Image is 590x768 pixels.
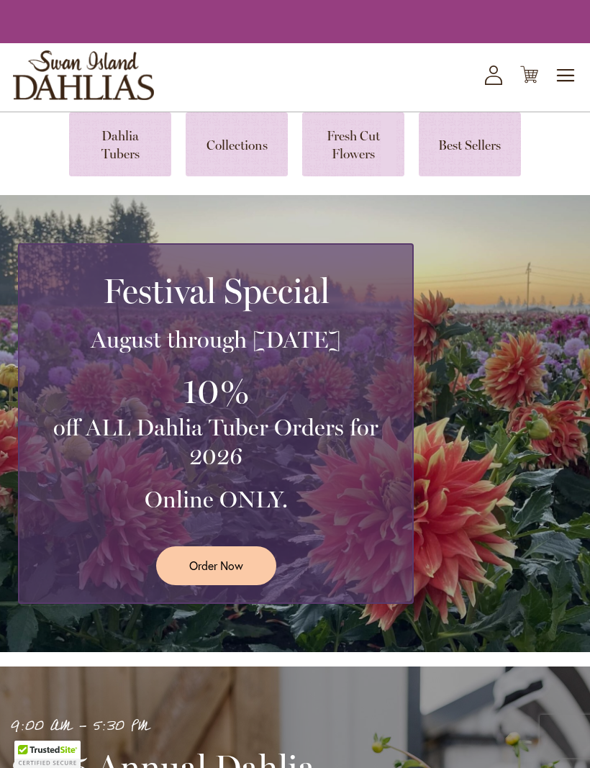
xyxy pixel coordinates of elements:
span: Order Now [189,557,243,574]
h3: Online ONLY. [37,485,395,514]
h2: Festival Special [37,271,395,311]
p: 9:00 AM - 5:30 PM [11,715,407,738]
a: Order Now [156,546,276,584]
h3: August through [DATE] [37,325,395,354]
h3: 10% [37,369,395,414]
h3: off ALL Dahlia Tuber Orders for 2026 [37,413,395,471]
a: store logo [13,50,154,100]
